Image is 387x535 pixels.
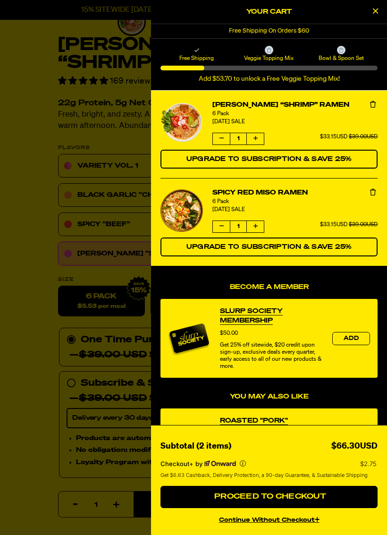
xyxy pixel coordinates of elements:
[230,221,247,232] span: 1
[186,244,352,250] span: Upgrade to Subscription & Save 25%
[213,221,230,232] button: Decrease quantity of Spicy Red Miso Ramen
[368,5,382,19] button: Close Cart
[160,408,378,494] div: product
[240,460,246,467] button: More info
[247,133,264,144] button: Increase quantity of Tom Yum “Shrimp” Ramen
[160,178,378,266] li: product
[320,134,347,140] span: $33.15USD
[368,100,378,110] button: Remove Tom Yum “Shrimp” Ramen
[212,110,378,118] div: 6 Pack
[160,150,378,169] button: Switch Tom Yum “Shrimp” Ramen to a Subscription
[212,188,378,198] a: Spicy Red Miso Ramen
[220,342,323,370] div: Get 25% off sitewide, $20 credit upon sign-up, exclusive deals every quarter, early access to all...
[213,133,230,144] button: Decrease quantity of Tom Yum “Shrimp” Ramen
[212,118,378,127] div: [DATE] SALE
[212,493,326,501] span: Proceed to Checkout
[160,471,368,479] span: Get $6.63 Cashback, Delivery Protection, a 90-day Guarantee, & Sustainable Shipping
[349,222,378,228] span: $39.00USD
[160,393,378,401] h4: You may also like
[160,238,378,256] button: Switch Spicy Red Miso Ramen to a Subscription
[320,222,347,228] span: $33.15USD
[204,460,236,467] a: Powered by Onward
[195,460,202,467] span: by
[368,188,378,197] button: Remove Spicy Red Miso Ramen
[220,331,238,336] span: $50.00
[151,24,387,38] div: 1 of 1
[160,189,203,232] img: Spicy Red Miso Ramen
[331,440,378,453] div: $66.30USD
[212,205,378,214] div: [DATE] SALE
[349,134,378,140] span: $39.00USD
[160,91,378,178] li: product
[162,54,231,62] span: Free Shipping
[212,100,378,110] a: [PERSON_NAME] “Shrimp” Ramen
[168,317,210,360] img: Membership image
[160,442,231,450] span: Subtotal (2 items)
[160,486,378,509] button: Proceed to Checkout
[234,54,303,62] span: Veggie Topping Mix
[160,512,378,526] button: continue without Checkout+
[160,102,203,143] a: View details for Tom Yum “Shrimp” Ramen
[307,54,376,62] span: Bowl & Spoon Set
[160,5,378,19] h2: Your Cart
[160,189,203,232] a: View details for Spicy Red Miso Ramen
[247,221,264,232] button: Increase quantity of Spicy Red Miso Ramen
[160,453,378,486] section: Checkout+
[230,133,247,144] span: 1
[360,460,378,467] p: $2.75
[160,299,378,378] div: product
[344,336,359,341] span: Add
[160,283,378,291] h4: Become a Member
[160,75,378,83] div: Add $53.70 to unlock a Free Veggie Topping Mix!
[220,416,323,435] a: View Roasted "Pork" Tonkotsu Ramen
[220,306,323,325] a: View Slurp Society Membership
[332,332,370,345] button: Add the product, Slurp Society Membership to Cart
[212,198,378,205] div: 6 Pack
[160,460,193,467] span: Checkout+
[186,156,352,162] span: Upgrade to Subscription & Save 25%
[160,102,203,143] img: Tom Yum “Shrimp” Ramen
